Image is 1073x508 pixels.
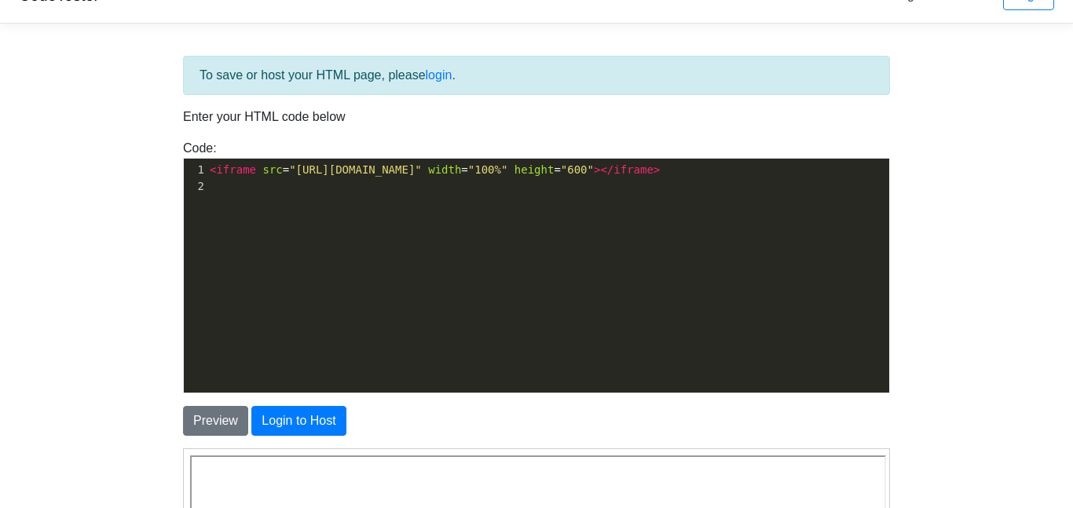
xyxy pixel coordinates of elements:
[426,68,452,82] a: login
[515,163,555,176] span: height
[210,163,660,176] span: = = =
[613,163,654,176] span: iframe
[561,163,594,176] span: "600"
[289,163,422,176] span: "[URL][DOMAIN_NAME]"
[428,163,461,176] span: width
[183,406,248,436] button: Preview
[251,406,346,436] button: Login to Host
[171,139,902,393] div: Code:
[216,163,256,176] span: iframe
[183,108,890,126] p: Enter your HTML code below
[654,163,660,176] span: >
[594,163,613,176] span: ></
[210,163,216,176] span: <
[184,178,207,195] div: 2
[468,163,508,176] span: "100%"
[184,162,207,178] div: 1
[262,163,282,176] span: src
[183,56,890,95] div: To save or host your HTML page, please .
